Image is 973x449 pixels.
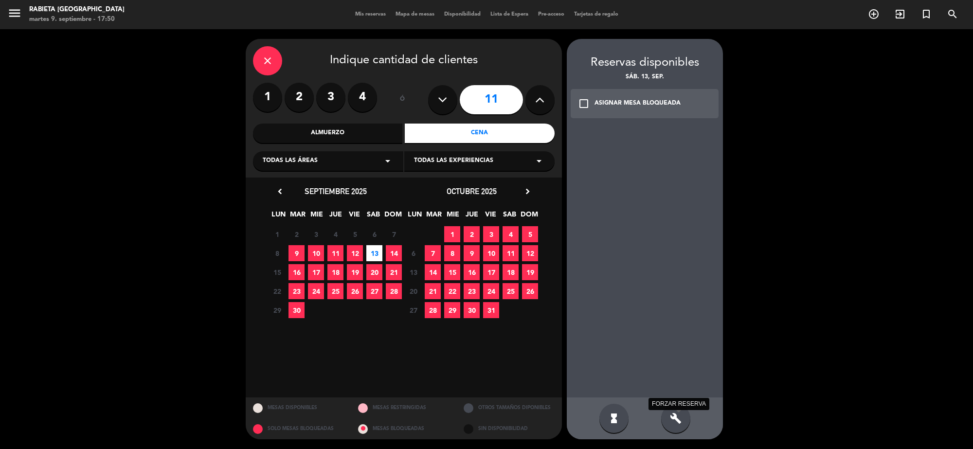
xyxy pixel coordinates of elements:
span: 28 [386,283,402,299]
span: 26 [347,283,363,299]
span: SAB [365,209,381,225]
span: 2 [288,226,305,242]
span: Tarjetas de regalo [569,12,623,17]
i: turned_in_not [920,8,932,20]
span: Mapa de mesas [391,12,439,17]
span: 1 [269,226,285,242]
span: JUE [327,209,343,225]
span: 19 [347,264,363,280]
span: 25 [327,283,343,299]
label: 2 [285,83,314,112]
span: 22 [269,283,285,299]
span: 6 [366,226,382,242]
span: VIE [346,209,362,225]
span: 16 [464,264,480,280]
span: 15 [444,264,460,280]
span: SAB [502,209,518,225]
span: 18 [503,264,519,280]
span: Lista de Espera [486,12,533,17]
span: 13 [405,264,421,280]
label: 3 [316,83,345,112]
label: 1 [253,83,282,112]
span: Disponibilidad [439,12,486,17]
div: SOLO MESAS BLOQUEADAS [246,418,351,439]
span: 8 [269,245,285,261]
span: 14 [425,264,441,280]
span: 18 [327,264,343,280]
span: 16 [288,264,305,280]
span: 13 [366,245,382,261]
span: octubre 2025 [447,186,497,196]
span: 7 [386,226,402,242]
span: DOM [521,209,537,225]
i: chevron_right [523,186,533,197]
span: 11 [327,245,343,261]
div: ó [387,83,418,117]
i: close [262,55,273,67]
span: 21 [386,264,402,280]
i: chevron_left [275,186,285,197]
span: 3 [308,226,324,242]
span: MAR [289,209,306,225]
span: 29 [444,302,460,318]
span: 10 [483,245,499,261]
span: 10 [308,245,324,261]
span: 1 [444,226,460,242]
span: Pre-acceso [533,12,569,17]
span: 17 [483,264,499,280]
div: Almuerzo [253,124,403,143]
div: Cena [405,124,555,143]
span: 3 [483,226,499,242]
span: 21 [425,283,441,299]
button: menu [7,6,22,24]
i: exit_to_app [894,8,906,20]
div: OTROS TAMAÑOS DIPONIBLES [456,397,562,418]
span: 15 [269,264,285,280]
span: 24 [483,283,499,299]
div: MESAS RESTRINGIDAS [351,397,456,418]
span: 12 [522,245,538,261]
div: martes 9. septiembre - 17:50 [29,15,125,24]
span: 5 [522,226,538,242]
div: Rabieta [GEOGRAPHIC_DATA] [29,5,125,15]
label: 4 [348,83,377,112]
span: 2 [464,226,480,242]
div: ASIGNAR MESA BLOQUEADA [595,99,681,108]
span: 29 [269,302,285,318]
span: MIE [308,209,324,225]
span: 9 [288,245,305,261]
div: MESAS BLOQUEADAS [351,418,456,439]
span: 28 [425,302,441,318]
span: 20 [405,283,421,299]
span: 20 [366,264,382,280]
span: 5 [347,226,363,242]
span: MIE [445,209,461,225]
span: 23 [288,283,305,299]
i: arrow_drop_down [533,155,545,167]
div: Indique cantidad de clientes [253,46,555,75]
span: 19 [522,264,538,280]
span: 4 [327,226,343,242]
span: 14 [386,245,402,261]
i: build [670,413,682,424]
span: 12 [347,245,363,261]
div: SIN DISPONIBILIDAD [456,418,562,439]
span: 22 [444,283,460,299]
span: 6 [405,245,421,261]
span: JUE [464,209,480,225]
div: FORZAR RESERVA [649,398,709,410]
span: 8 [444,245,460,261]
i: hourglass_full [608,413,620,424]
span: septiembre 2025 [305,186,367,196]
span: 4 [503,226,519,242]
span: LUN [407,209,423,225]
span: 30 [464,302,480,318]
span: 9 [464,245,480,261]
span: 31 [483,302,499,318]
span: Mis reservas [350,12,391,17]
i: search [947,8,958,20]
span: Todas las experiencias [414,156,493,166]
span: 27 [366,283,382,299]
div: MESAS DISPONIBLES [246,397,351,418]
span: 11 [503,245,519,261]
